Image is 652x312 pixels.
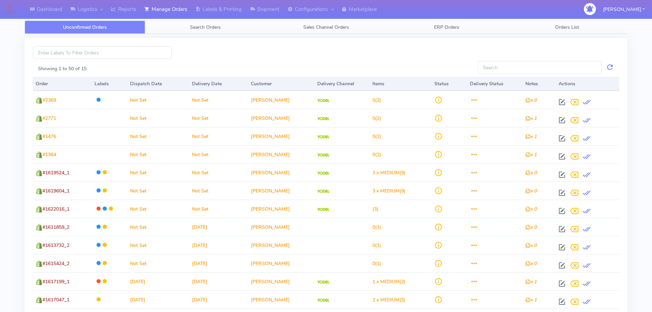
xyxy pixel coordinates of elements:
span: (9) [372,170,406,176]
th: Labels [92,77,128,91]
img: Yodel [317,190,329,193]
td: Not Set [127,145,189,163]
i: x 0 [525,170,537,176]
td: Not Set [127,163,189,182]
td: Not Set [127,127,189,145]
td: Not Set [189,200,248,218]
span: (5) [372,297,406,303]
span: #2771 [42,115,56,122]
i: x 0 [525,260,537,267]
span: Sales Channel Orders [303,24,349,30]
span: #1617199_1 [42,278,69,285]
th: Notes [523,77,556,91]
th: Order [33,77,92,91]
td: Not Set [127,200,189,218]
td: [DATE] [127,290,189,309]
i: x 1 [525,115,537,122]
span: ERP Orders [434,24,459,30]
span: (1) [372,260,381,267]
th: Delivery Channel [315,77,370,91]
ul: Tabs [25,21,627,34]
th: Status [432,77,468,91]
i: x 0 [525,97,537,103]
span: #2369 [42,97,56,103]
td: [PERSON_NAME] [248,200,315,218]
input: Enter Labels To Filter Orders [33,46,172,59]
i: x 1 [525,278,537,285]
span: #1613732_2 [42,242,69,249]
img: Yodel [317,172,329,175]
span: 1 x MEDIUM [372,278,399,285]
i: x 0 [525,188,537,194]
td: Not Set [127,109,189,127]
span: 0 [372,97,375,103]
td: Not Set [189,127,248,145]
td: Not Set [189,109,248,127]
span: 3 x MEDIUM [372,170,399,176]
th: Customer [248,77,315,91]
th: Dispatch Date [127,77,189,91]
td: [PERSON_NAME] [248,254,315,272]
span: Unconfirmed Orders [63,24,107,30]
i: x 0 [525,224,537,230]
span: (2) [372,115,381,122]
td: Not Set [127,254,189,272]
td: [DATE] [189,272,248,290]
td: [PERSON_NAME] [248,218,315,236]
span: 0 [372,260,375,267]
span: Orders List [555,24,579,30]
img: Yodel [317,280,329,284]
span: 0 [372,242,375,249]
span: (2) [372,133,381,140]
td: [DATE] [189,254,248,272]
i: x 1 [525,133,537,140]
td: [PERSON_NAME] [248,91,315,109]
span: (1) [372,224,381,230]
td: Not Set [127,91,189,109]
td: Not Set [127,182,189,200]
img: Yodel [317,153,329,157]
td: [DATE] [189,236,248,254]
td: Not Set [127,218,189,236]
span: 3 x MEDIUM [372,188,399,194]
span: Search Orders [190,24,221,30]
img: Yodel [317,135,329,139]
span: #1622016_1 [42,206,69,212]
td: [DATE] [127,272,189,290]
td: [PERSON_NAME] [248,236,315,254]
td: Not Set [189,145,248,163]
td: [DATE] [189,290,248,309]
td: [PERSON_NAME] [248,182,315,200]
img: Yodel [317,208,329,211]
i: x 1 [525,297,537,303]
td: [PERSON_NAME] [248,127,315,145]
th: Delivery Status [467,77,522,91]
i: x 1 [525,151,537,158]
img: Yodel [317,99,329,102]
img: Yodel [317,299,329,302]
span: 0 [372,224,375,230]
i: x 0 [525,206,537,212]
span: (2) [372,97,381,103]
span: 0 [372,133,375,140]
span: #1364 [42,151,56,158]
span: 2 x MEDIUM [372,297,399,303]
img: Yodel [317,117,329,121]
span: (1) [372,242,381,249]
td: Not Set [127,236,189,254]
th: Actions [556,77,619,91]
span: #1617047_1 [42,297,69,303]
th: Items [370,77,432,91]
span: (2) [372,151,381,158]
td: [PERSON_NAME] [248,272,315,290]
span: #1619604_1 [42,188,69,194]
td: [PERSON_NAME] [248,290,315,309]
td: [PERSON_NAME] [248,109,315,127]
span: #1476 [42,133,56,140]
span: #1619524_1 [42,170,69,176]
span: (3) [372,206,379,212]
td: [PERSON_NAME] [248,145,315,163]
td: Not Set [189,91,248,109]
span: #1611859_2 [42,224,69,230]
i: x 0 [525,242,537,249]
